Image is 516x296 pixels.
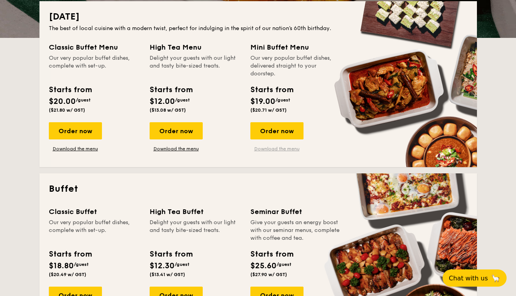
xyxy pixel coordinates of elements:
[150,97,175,106] span: $12.00
[76,97,91,103] span: /guest
[250,146,304,152] a: Download the menu
[49,183,468,195] h2: Buffet
[150,107,186,113] span: ($13.08 w/ GST)
[49,219,140,242] div: Our very popular buffet dishes, complete with set-up.
[250,107,287,113] span: ($20.71 w/ GST)
[275,97,290,103] span: /guest
[491,274,500,283] span: 🦙
[150,122,203,139] div: Order now
[175,97,190,103] span: /guest
[250,248,293,260] div: Starts from
[150,219,241,242] div: Delight your guests with our light and tasty bite-sized treats.
[150,146,203,152] a: Download the menu
[250,219,342,242] div: Give your guests an energy boost with our seminar menus, complete with coffee and tea.
[49,206,140,217] div: Classic Buffet
[49,146,102,152] a: Download the menu
[250,84,293,96] div: Starts from
[49,84,91,96] div: Starts from
[49,25,468,32] div: The best of local cuisine with a modern twist, perfect for indulging in the spirit of our nation’...
[250,97,275,106] span: $19.00
[150,272,185,277] span: ($13.41 w/ GST)
[277,262,291,267] span: /guest
[443,269,507,287] button: Chat with us🦙
[250,42,342,53] div: Mini Buffet Menu
[175,262,189,267] span: /guest
[150,206,241,217] div: High Tea Buffet
[49,54,140,78] div: Our very popular buffet dishes, complete with set-up.
[250,206,342,217] div: Seminar Buffet
[150,42,241,53] div: High Tea Menu
[49,272,86,277] span: ($20.49 w/ GST)
[250,54,342,78] div: Our very popular buffet dishes, delivered straight to your doorstep.
[49,42,140,53] div: Classic Buffet Menu
[74,262,89,267] span: /guest
[49,122,102,139] div: Order now
[250,272,287,277] span: ($27.90 w/ GST)
[150,84,192,96] div: Starts from
[449,275,488,282] span: Chat with us
[150,261,175,271] span: $12.30
[49,248,91,260] div: Starts from
[150,248,192,260] div: Starts from
[150,54,241,78] div: Delight your guests with our light and tasty bite-sized treats.
[49,97,76,106] span: $20.00
[49,107,85,113] span: ($21.80 w/ GST)
[49,11,468,23] h2: [DATE]
[250,122,304,139] div: Order now
[49,261,74,271] span: $18.80
[250,261,277,271] span: $25.60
